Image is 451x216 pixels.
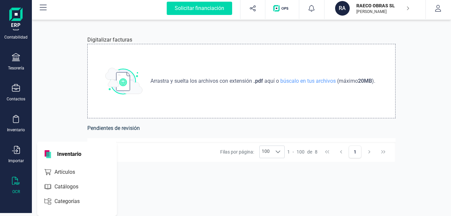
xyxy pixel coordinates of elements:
div: RA [335,1,350,16]
button: Page 1 [349,146,361,158]
span: 100 [260,146,272,158]
span: Arrastra y suelta los archivos con extensión [150,77,253,85]
p: Digitalizar facturas [87,36,132,44]
div: - [287,149,317,155]
div: Inventario [7,127,25,133]
button: Last Page [377,146,390,158]
img: Logo Finanedi [9,8,23,29]
div: Contactos [7,96,25,102]
span: 8 [315,149,317,155]
span: de [307,149,312,155]
div: Importar [8,158,24,163]
span: Inventario [53,150,85,158]
p: [PERSON_NAME] [356,9,409,14]
div: OCR [12,189,20,194]
strong: 20 MB [358,78,372,84]
div: Solicitar financiación [167,2,232,15]
div: Contabilidad [4,35,28,40]
img: subir_archivo [105,68,142,94]
span: Artículos [52,168,87,176]
span: 1 [287,149,290,155]
button: Next Page [363,146,376,158]
span: 100 [297,149,305,155]
button: First Page [321,146,333,158]
div: Filas por página: [220,146,285,158]
span: Categorías [52,197,92,205]
p: aquí o (máximo ) . [148,77,378,85]
img: Logo de OPS [273,5,291,12]
strong: .pdf [253,78,263,84]
button: Previous Page [335,146,347,158]
span: Catálogos [52,183,90,191]
span: búscalo en tus archivos [279,78,337,84]
h6: Pendientes de revisión [87,124,396,133]
p: RAECO OBRAS SL [356,2,409,9]
div: Tesorería [8,65,24,71]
